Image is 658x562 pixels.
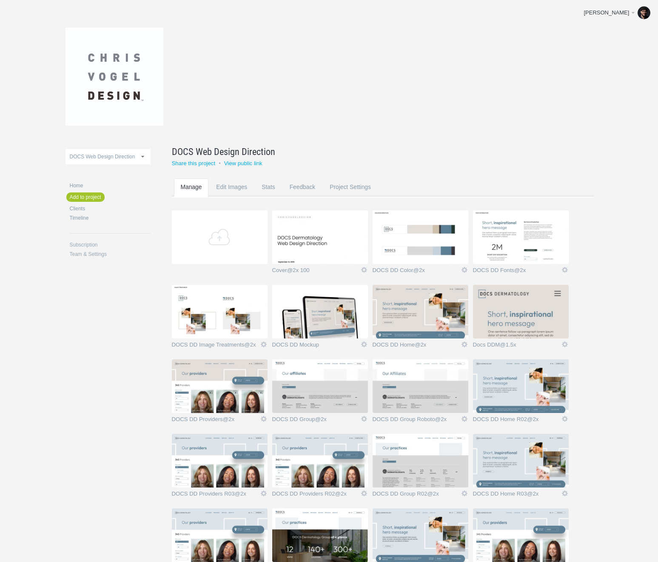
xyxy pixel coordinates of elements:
img: chrisvogeldesign_cumg19_thumb.jpg [473,434,569,487]
a: Icon [561,341,569,348]
a: DOCS DD Home R03@2x [473,491,561,499]
img: chrisvogeldesign_d1mcyw_thumb.jpg [473,508,569,562]
a: Feedback [283,178,322,212]
img: chrisvogeldesign_wtvxt2_thumb.jpg [172,434,268,487]
a: Icon [461,341,468,348]
a: Icon [360,266,368,274]
img: 92eb35ed87f91d1fb6414213ce0690d5 [638,6,650,19]
a: DOCS DD Image Treatments@2x [172,342,260,350]
a: Share this project [172,160,216,166]
span: DOCS Web Design Direction [70,154,135,160]
a: Icon [461,490,468,497]
a: Icon [461,415,468,423]
img: chrisvogeldesign_79lond_thumb.jpg [172,508,268,562]
img: chrisvogeldesign_hy0yrm_thumb.jpg [473,285,569,338]
a: DOCS DD Group@2x [272,416,360,425]
a: DOCS DD Fonts@2x [473,267,561,276]
a: Icon [561,266,569,274]
a: Icon [360,490,368,497]
img: chrisvogeldesign_md7nuv_thumb.jpg [473,359,569,413]
img: chrisvogeldesign_mx9uw6_thumb.jpg [272,210,368,264]
img: chrisvogeldesign_7p711k_thumb.jpg [373,285,468,338]
img: chrisvogeldesign_juh9g2_thumb.jpg [373,434,468,487]
small: • [219,160,221,166]
a: Icon [260,341,268,348]
a: DOCS DD Mockup [272,342,360,350]
a: Team & Settings [70,252,151,257]
a: DOCS DD Providers R02@2x [272,491,360,499]
a: DOCS DD Providers@2x [172,416,260,425]
img: chrisvogeldesign_6udo2c_thumb.jpg [373,210,468,264]
a: Add [172,210,268,264]
a: Project Settings [323,178,378,212]
a: DOCS Web Design Direction [172,145,573,158]
a: Icon [561,415,569,423]
a: DOCS DD Color@2x [373,267,461,276]
img: chrisvogeldesign_5mrrxw_thumb.jpg [373,508,468,562]
a: Home [70,183,151,188]
a: Icon [461,266,468,274]
img: chrisvogeldesign-logo_20191003064742.jpg [66,28,163,126]
img: chrisvogeldesign_g9o5is_thumb.jpg [272,359,368,413]
img: chrisvogeldesign_8sgxbu_thumb.jpg [373,359,468,413]
a: Icon [360,415,368,423]
a: [PERSON_NAME] [577,4,654,21]
img: chrisvogeldesign_af8prp_thumb.jpg [172,285,268,338]
img: chrisvogeldesign_qpi4x1_thumb.jpg [272,508,368,562]
a: DOCS DD Group Roboto@2x [373,416,461,425]
a: Icon [260,415,268,423]
img: chrisvogeldesign_6yqslr_thumb.jpg [272,285,368,338]
a: DOCS DD Home@2x [373,342,461,350]
a: DOCS DD Home R02@2x [473,416,561,425]
a: Stats [255,178,282,212]
a: Icon [260,490,268,497]
img: chrisvogeldesign_4o72wq_thumb.jpg [272,434,368,487]
a: Manage [174,178,209,212]
a: Icon [561,490,569,497]
a: Add to project [66,192,105,202]
a: Icon [360,341,368,348]
a: View public link [224,160,262,166]
a: DOCS DD Group R02@2x [373,491,461,499]
div: [PERSON_NAME] [584,9,630,17]
img: chrisvogeldesign_76nf4t_thumb.jpg [473,210,569,264]
a: Edit Images [209,178,254,212]
span: DOCS Web Design Direction [172,145,275,158]
a: Timeline [70,215,151,221]
img: chrisvogeldesign_in1m3h_thumb.jpg [172,359,268,413]
a: Cover@2x 100 [272,267,360,276]
a: Clients [70,206,151,211]
a: Subscription [70,242,151,247]
a: DOCS DD Providers R03@2x [172,491,260,499]
a: Docs DDM@1.5x [473,342,561,350]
